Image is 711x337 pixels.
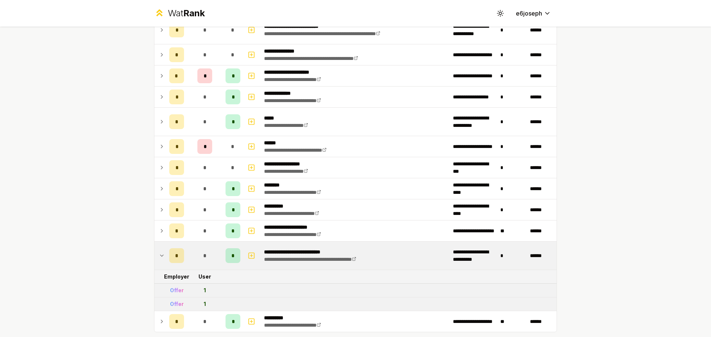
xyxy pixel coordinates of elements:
a: WatRank [154,7,205,19]
div: Offer [170,287,184,294]
button: e6joseph [510,7,557,20]
div: Offer [170,300,184,308]
span: Rank [183,8,205,18]
td: Employer [166,270,187,283]
span: e6joseph [516,9,542,18]
td: User [187,270,223,283]
div: Wat [168,7,205,19]
div: 1 [204,287,206,294]
div: 1 [204,300,206,308]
